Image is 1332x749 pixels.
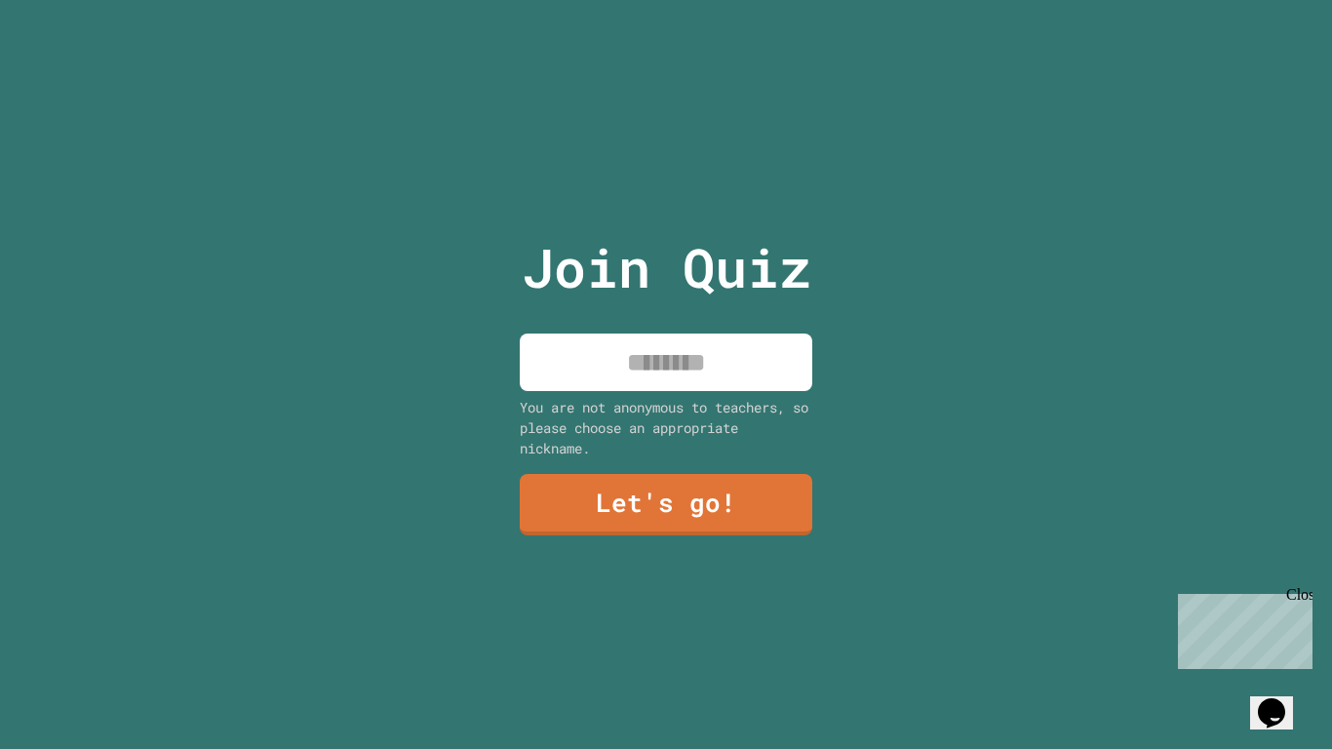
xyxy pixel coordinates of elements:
[522,227,811,308] p: Join Quiz
[8,8,135,124] div: Chat with us now!Close
[1170,586,1312,669] iframe: chat widget
[520,474,812,535] a: Let's go!
[520,397,812,458] div: You are not anonymous to teachers, so please choose an appropriate nickname.
[1250,671,1312,729] iframe: chat widget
